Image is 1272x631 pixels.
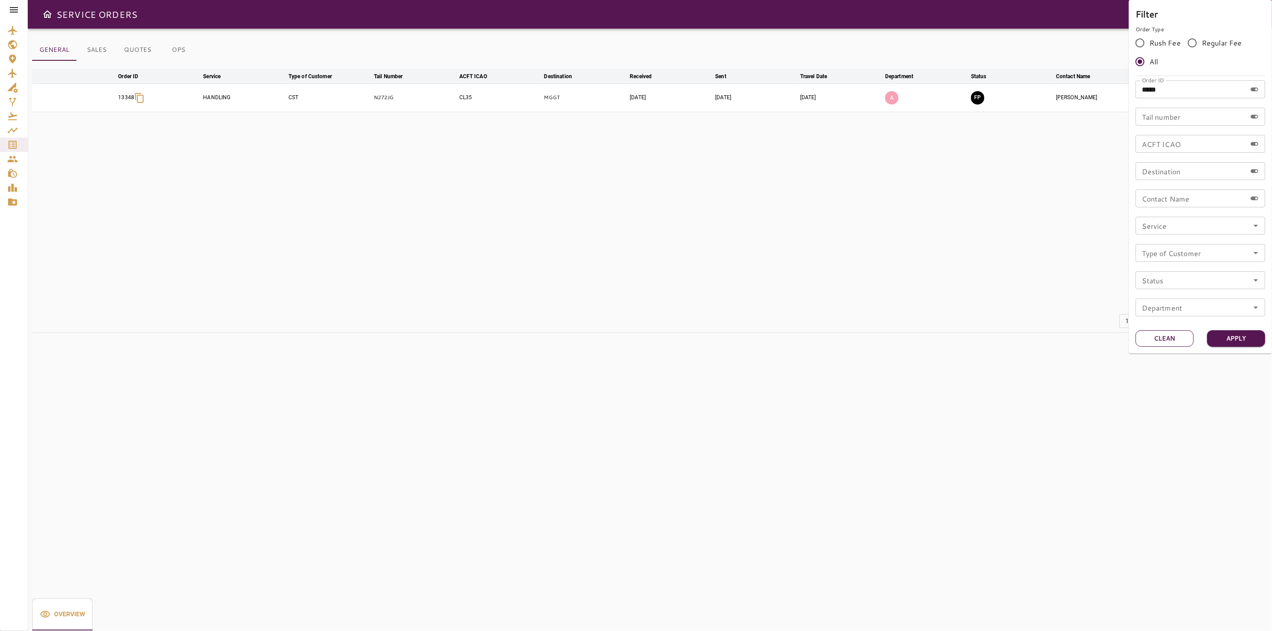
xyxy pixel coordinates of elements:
p: Order Type [1136,25,1265,34]
span: Regular Fee [1202,38,1242,48]
button: Open [1250,274,1262,286]
span: Rush Fee [1149,38,1181,48]
span: All [1149,56,1158,67]
button: Clean [1136,330,1194,347]
button: Open [1250,219,1262,232]
label: Order ID [1142,76,1164,84]
button: Apply [1207,330,1265,347]
button: Open [1250,301,1262,314]
h6: Filter [1136,7,1265,21]
div: rushFeeOrder [1136,34,1265,71]
button: Open [1250,247,1262,259]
